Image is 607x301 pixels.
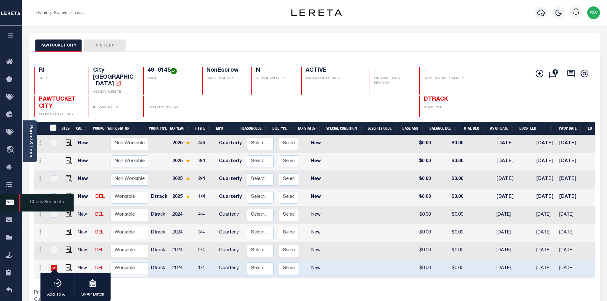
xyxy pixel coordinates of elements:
h4: ACTIVE [306,67,362,74]
th: Total DLQ: activate to sort column ascending [459,122,488,135]
td: [DATE] [557,260,585,278]
p: STATE [39,76,81,81]
td: 2025 [170,171,196,189]
td: $0.00 [406,171,433,189]
th: ELD: activate to sort column ascending [528,122,556,135]
p: TAX ACCOUNT STATUS [306,76,362,81]
td: [DATE] [557,171,585,189]
td: Quarterly [216,242,244,260]
th: Work Type [147,122,167,135]
p: SERVICE OVERRIDE [256,76,293,81]
th: Tax Year: activate to sort column ascending [167,122,193,135]
h4: City - [GEOGRAPHIC_DATA] [93,67,135,88]
td: $0.00 [433,224,466,242]
td: Dtrack [148,242,170,260]
td: [DATE] [557,153,585,171]
td: $0.00 [406,135,433,153]
th: As of Date: activate to sort column ascending [488,122,517,135]
td: [DATE] [494,189,523,206]
img: Star.svg [186,159,190,163]
p: WORK TYPE [424,105,466,110]
td: 2025 [170,153,196,171]
button: PAWTUCKET CITY [35,39,82,52]
td: [DATE] [534,242,557,260]
th: Special Condition: activate to sort column ascending [324,122,365,135]
th: Severity Code: activate to sort column ascending [365,122,400,135]
td: $0.00 [433,189,466,206]
td: [DATE] [494,206,523,224]
td: [DATE] [534,224,557,242]
td: [DATE] [557,206,585,224]
td: New [301,171,330,189]
td: New [75,206,93,224]
p: IN BANKRUPTCY [93,105,135,110]
td: Quarterly [216,189,244,206]
td: New [301,153,330,171]
td: 3/4 [196,153,216,171]
img: Star.svg [186,176,190,181]
td: 2024 [170,206,196,224]
td: $0.00 [433,153,466,171]
td: 3/4 [196,224,216,242]
td: New [301,135,330,153]
th: MPO [213,122,238,135]
span: - [93,97,95,102]
td: [DATE] [557,242,585,260]
a: DEL [95,195,105,199]
td: 2024 [170,260,196,278]
td: Quarterly [216,260,244,278]
span: - [148,97,150,102]
th: Work Status [105,122,148,135]
th: PWOP Date: activate to sort column ascending [556,122,586,135]
i: travel_explore [6,146,16,154]
button: HISTORY [84,39,126,52]
a: Parcel & Loan [28,125,33,157]
td: $0.00 [433,206,466,224]
td: $0.00 [433,260,466,278]
td: Dtrack [148,189,170,206]
th: DTLS [59,122,74,135]
td: $0.00 [406,260,433,278]
th: WorkQ [90,122,105,135]
td: $0.00 [406,189,433,206]
td: [DATE] [557,135,585,153]
td: [DATE] [534,260,557,278]
img: Star.svg [186,141,190,145]
p: TAX SERVICE TYPE [206,76,244,81]
th: BillType: activate to sort column ascending [270,122,295,135]
td: 2025 [170,189,196,206]
td: New [301,224,330,242]
td: 2024 [170,242,196,260]
span: DTRACK [424,97,448,102]
td: Dtrack [148,206,170,224]
p: AGENCY WEBSITE [93,90,135,95]
td: [DATE] [534,189,557,206]
td: $0.00 [406,224,433,242]
p: Add To AIP [47,292,68,298]
td: [DATE] [494,153,523,171]
td: 4/4 [196,206,216,224]
td: 2/4 [196,171,216,189]
p: CONFIDENTIAL PROPERTY [424,76,466,81]
th: Balance Due: activate to sort column ascending [427,122,459,135]
th: &nbsp; [46,122,59,135]
p: WITH ADDITIONAL PROPERTY [374,76,412,86]
td: [DATE] [494,135,523,153]
p: SNAP Batch [81,292,104,298]
td: [DATE] [534,206,557,224]
h4: 49 -0145 [148,67,194,74]
td: [DATE] [557,189,585,206]
th: RType: activate to sort column ascending [193,122,213,135]
h4: RI [39,67,81,74]
td: New [75,189,93,206]
th: Base Amt: activate to sort column ascending [400,122,427,135]
td: New [301,189,330,206]
td: Dtrack [148,224,170,242]
td: [DATE] [494,242,523,260]
td: Dtrack [148,260,170,278]
p: TAX ID [148,76,194,81]
th: LD: activate to sort column ascending [585,122,600,135]
h4: NonEscrow [206,67,244,74]
td: New [301,242,330,260]
td: $0.00 [433,171,466,189]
